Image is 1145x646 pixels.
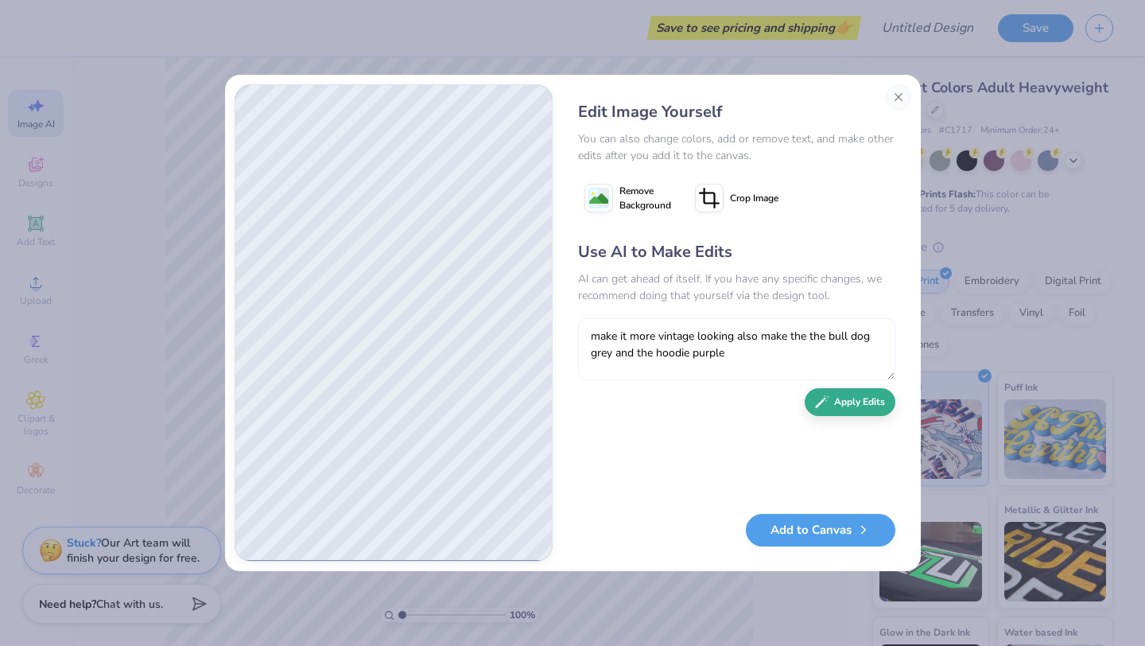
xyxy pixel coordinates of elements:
[746,514,895,547] button: Add to Canvas
[578,130,895,164] div: You can also change colors, add or remove text, and make other edits after you add it to the canvas.
[578,318,895,380] textarea: make it more vintage looking also make the the bull dog grey and the hoodie purple
[886,84,911,110] button: Close
[619,184,671,212] span: Remove Background
[578,178,677,218] button: Remove Background
[578,100,895,124] div: Edit Image Yourself
[730,191,778,205] span: Crop Image
[578,240,895,264] div: Use AI to Make Edits
[805,388,895,416] button: Apply Edits
[689,178,788,218] button: Crop Image
[578,270,895,304] div: AI can get ahead of itself. If you have any specific changes, we recommend doing that yourself vi...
